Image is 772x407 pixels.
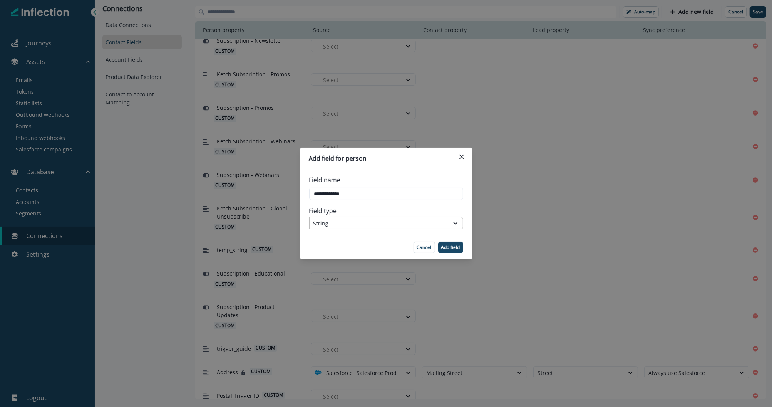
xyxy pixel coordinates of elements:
button: Add field [438,242,463,253]
p: Add field [441,245,460,250]
p: Field name [309,175,341,185]
button: Cancel [414,242,435,253]
div: String [313,219,445,227]
p: Add field for person [309,154,367,163]
p: Cancel [417,245,432,250]
button: Close [455,151,468,163]
label: Field type [309,206,459,215]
